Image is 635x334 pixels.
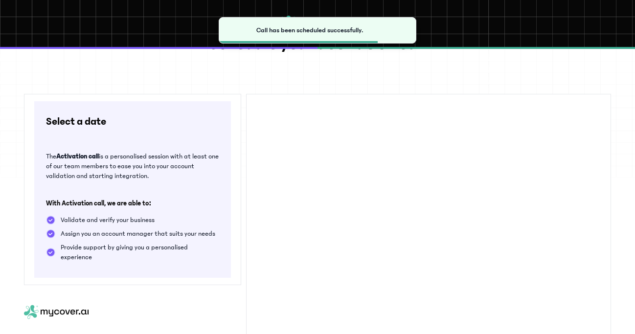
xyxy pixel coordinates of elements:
[61,229,215,239] p: Assign you an account manager that suits your needs
[46,117,219,127] h3: Select a date
[46,152,219,181] p: The is a personalised session with at least one of our team members to ease you into your account...
[398,25,408,35] button: Close
[46,199,219,208] h3: With Activation call, we are able to:
[61,215,155,225] p: Validate and verify your business
[61,243,219,262] p: Provide support by giving you a personalised experience
[56,153,99,160] b: Activation call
